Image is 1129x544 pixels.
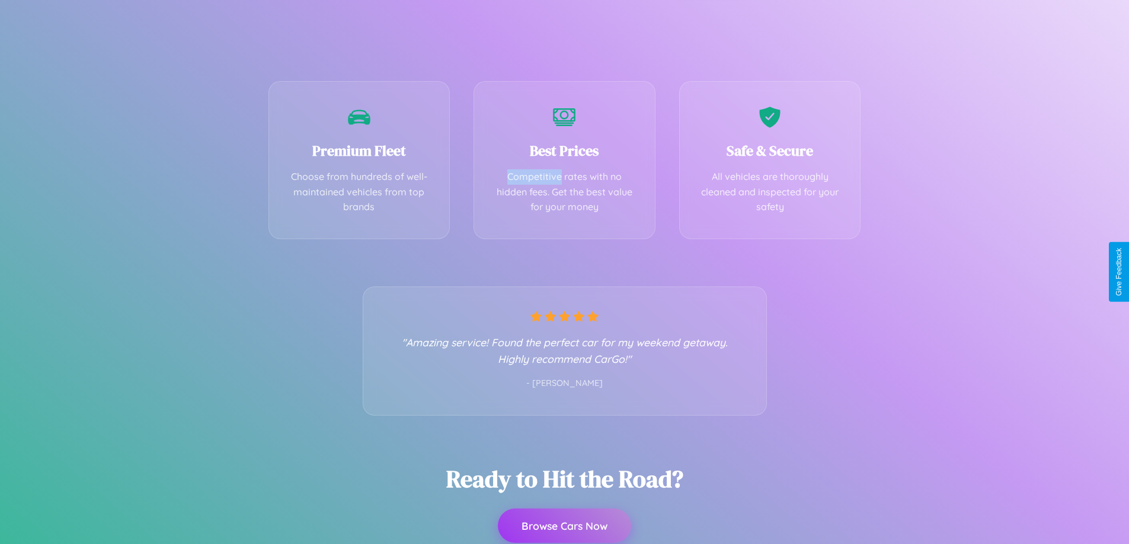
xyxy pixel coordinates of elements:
p: Competitive rates with no hidden fees. Get the best value for your money [492,169,637,215]
h3: Best Prices [492,141,637,160]
p: Choose from hundreds of well-maintained vehicles from top brands [287,169,432,215]
h3: Premium Fleet [287,141,432,160]
p: All vehicles are thoroughly cleaned and inspected for your safety [698,169,843,215]
h3: Safe & Secure [698,141,843,160]
div: Give Feedback [1115,248,1123,296]
h2: Ready to Hit the Road? [446,463,683,495]
p: "Amazing service! Found the perfect car for my weekend getaway. Highly recommend CarGo!" [387,334,743,367]
button: Browse Cars Now [498,508,631,543]
p: - [PERSON_NAME] [387,376,743,391]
